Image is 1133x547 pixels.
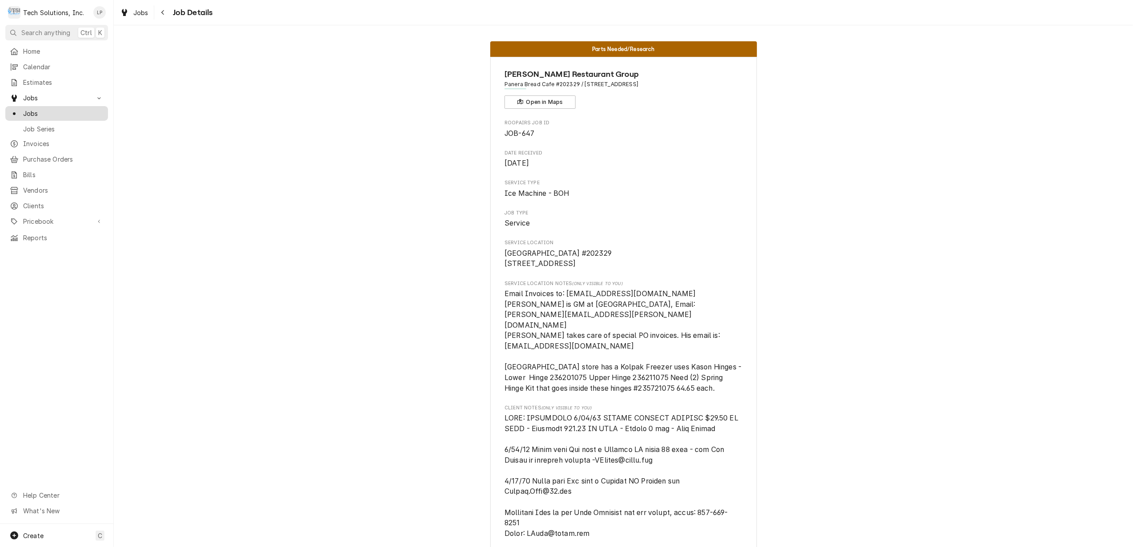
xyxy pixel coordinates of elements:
span: K [98,28,102,37]
span: Job Series [23,124,104,134]
a: Reports [5,230,108,245]
a: Go to Pricebook [5,214,108,229]
div: T [8,6,20,19]
div: Date Received [504,150,742,169]
div: Roopairs Job ID [504,119,742,139]
span: Create [23,532,44,539]
span: Job Details [170,7,213,19]
a: Go to Help Center [5,488,108,503]
div: Status [490,41,757,57]
span: Address [504,80,742,88]
span: Email Invoices to: [EMAIL_ADDRESS][DOMAIN_NAME] [PERSON_NAME] is GM at [GEOGRAPHIC_DATA], Email: ... [504,289,743,392]
div: Service Location [504,239,742,269]
span: Ice Machine - BOH [504,189,569,198]
span: Calendar [23,62,104,71]
a: Calendar [5,59,108,74]
span: Jobs [133,8,148,17]
button: Navigate back [156,5,170,20]
span: Job Type [504,218,742,229]
button: Search anythingCtrlK [5,25,108,40]
span: Parts Needed/Research [592,46,654,52]
a: Go to What's New [5,503,108,518]
div: Tech Solutions, Inc. [23,8,84,17]
span: Roopairs Job ID [504,128,742,139]
span: Name [504,68,742,80]
span: Service Location [504,248,742,269]
span: Estimates [23,78,104,87]
span: Invoices [23,139,104,148]
span: Ctrl [80,28,92,37]
a: Jobs [116,5,152,20]
span: Pricebook [23,217,90,226]
span: Service Type [504,179,742,186]
span: Service [504,219,530,227]
a: Vendors [5,183,108,198]
span: Date Received [504,158,742,169]
div: LP [93,6,106,19]
span: Help Center [23,491,103,500]
a: Clients [5,198,108,213]
a: Home [5,44,108,59]
span: Search anything [21,28,70,37]
span: Jobs [23,93,90,103]
span: Bills [23,170,104,179]
button: Open in Maps [504,95,576,109]
span: (Only Visible to You) [541,405,592,410]
span: Service Type [504,188,742,199]
a: Bills [5,167,108,182]
div: Service Type [504,179,742,198]
span: Roopairs Job ID [504,119,742,127]
span: Service Location [504,239,742,246]
a: Estimates [5,75,108,90]
span: Vendors [23,186,104,195]
span: Clients [23,201,104,210]
a: Go to Jobs [5,91,108,105]
span: [DATE] [504,159,529,167]
span: [GEOGRAPHIC_DATA] #202329 [STREET_ADDRESS] [504,249,612,268]
span: Jobs [23,109,104,118]
span: Job Type [504,210,742,217]
a: Job Series [5,122,108,136]
a: Jobs [5,106,108,121]
span: JOB-647 [504,129,534,138]
span: Service Location Notes [504,280,742,287]
span: What's New [23,506,103,515]
div: Job Type [504,210,742,229]
div: Client Information [504,68,742,109]
span: Client Notes [504,404,742,412]
div: Lisa Paschal's Avatar [93,6,106,19]
div: Tech Solutions, Inc.'s Avatar [8,6,20,19]
a: Purchase Orders [5,152,108,166]
span: (Only Visible to You) [573,281,623,286]
span: [object Object] [504,289,742,393]
span: Home [23,47,104,56]
span: Reports [23,233,104,242]
span: Date Received [504,150,742,157]
span: Purchase Orders [23,155,104,164]
span: C [98,531,102,540]
a: Invoices [5,136,108,151]
div: [object Object] [504,280,742,394]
